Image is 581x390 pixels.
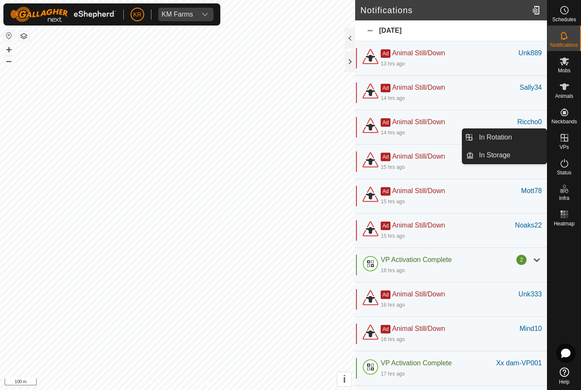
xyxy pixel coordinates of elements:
[518,48,542,58] div: Unk889
[381,198,405,205] div: 15 hrs ago
[381,129,405,137] div: 14 hrs ago
[381,290,390,299] span: Ad
[520,324,542,334] div: Mind10
[381,256,452,263] span: VP Activation Complete
[197,8,214,21] div: dropdown trigger
[4,56,14,66] button: –
[381,370,405,378] div: 17 hrs ago
[360,5,529,15] h2: Notifications
[558,68,570,73] span: Mobs
[559,196,569,201] span: Infra
[559,145,569,150] span: VPs
[551,119,577,124] span: Neckbands
[496,358,542,368] div: Xx dam-VP001
[515,220,542,231] div: Noaks22
[381,222,390,230] span: Ad
[381,232,405,240] div: 15 hrs ago
[392,153,445,160] span: Animal Still/Down
[520,83,542,93] div: Sally34
[158,8,197,21] span: KM Farms
[4,45,14,55] button: +
[550,43,578,48] span: Notifications
[337,372,351,386] button: i
[392,290,445,298] span: Animal Still/Down
[552,17,576,22] span: Schedules
[462,147,547,164] li: In Storage
[381,301,405,309] div: 16 hrs ago
[516,255,527,265] div: 2
[19,31,29,41] button: Map Layers
[381,94,405,102] div: 14 hrs ago
[547,364,581,388] a: Help
[381,187,390,196] span: Ad
[381,267,405,274] div: 16 hrs ago
[381,336,405,343] div: 16 hrs ago
[343,373,346,385] span: i
[133,10,141,19] span: KR
[381,325,390,333] span: Ad
[462,129,547,146] li: In Rotation
[554,221,575,226] span: Heatmap
[518,289,542,299] div: Unk333
[186,379,211,387] a: Contact Us
[381,84,390,92] span: Ad
[392,49,445,57] span: Animal Still/Down
[392,118,445,125] span: Animal Still/Down
[381,49,390,58] span: Ad
[474,147,547,164] a: In Storage
[392,325,445,332] span: Animal Still/Down
[479,150,510,160] span: In Storage
[381,118,390,127] span: Ad
[4,31,14,41] button: Reset Map
[355,20,547,41] div: [DATE]
[392,187,445,194] span: Animal Still/Down
[521,186,542,196] div: Mott78
[162,11,193,18] div: KM Farms
[144,379,176,387] a: Privacy Policy
[479,132,512,142] span: In Rotation
[392,222,445,229] span: Animal Still/Down
[557,170,571,175] span: Status
[559,379,570,384] span: Help
[381,153,390,161] span: Ad
[517,117,542,127] div: Riccho0
[381,163,405,171] div: 15 hrs ago
[381,60,405,68] div: 13 hrs ago
[10,7,117,22] img: Gallagher Logo
[381,359,452,367] span: VP Activation Complete
[474,129,547,146] a: In Rotation
[392,84,445,91] span: Animal Still/Down
[555,94,573,99] span: Animals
